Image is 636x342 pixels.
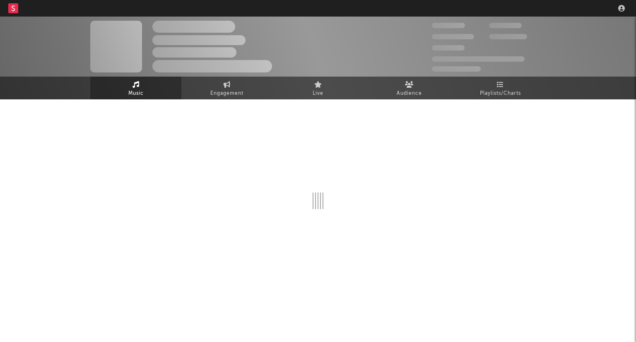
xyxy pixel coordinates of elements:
[364,77,455,99] a: Audience
[397,89,422,99] span: Audience
[432,56,525,62] span: 50.000.000 Monthly Listeners
[272,77,364,99] a: Live
[90,77,181,99] a: Music
[210,89,243,99] span: Engagement
[432,23,465,28] span: 300.000
[480,89,521,99] span: Playlists/Charts
[489,34,527,39] span: 1.000.000
[128,89,144,99] span: Music
[432,34,474,39] span: 50.000.000
[181,77,272,99] a: Engagement
[489,23,522,28] span: 100.000
[432,66,481,72] span: Jump Score: 85.0
[313,89,323,99] span: Live
[455,77,546,99] a: Playlists/Charts
[432,45,465,51] span: 100.000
